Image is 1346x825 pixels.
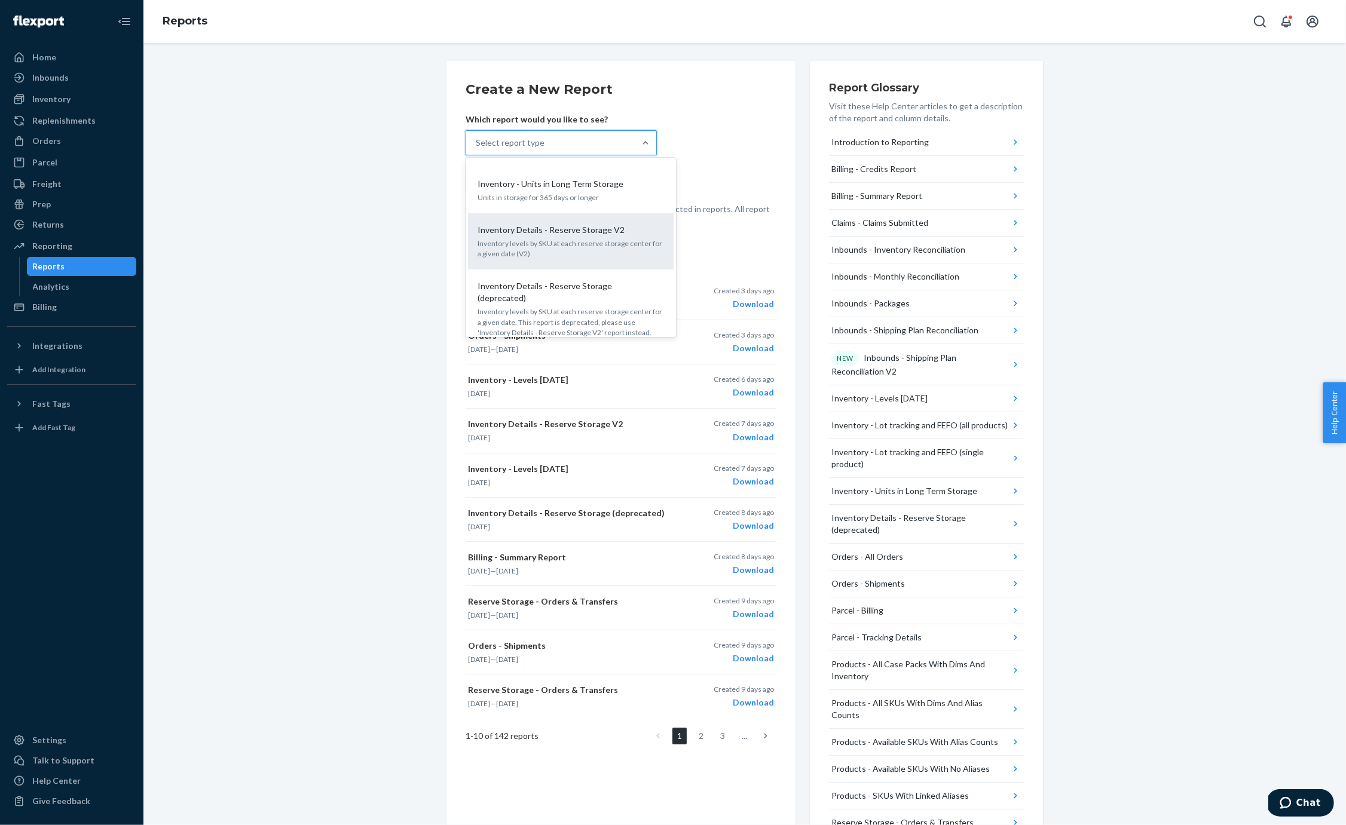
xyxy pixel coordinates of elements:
p: — [468,344,670,354]
div: Billing - Credits Report [831,163,916,175]
div: Give Feedback [32,795,90,807]
div: Inbounds - Monthly Reconciliation [831,271,959,283]
p: Created 9 days ago [714,596,774,606]
a: Settings [7,731,136,750]
p: Reserve Storage - Orders & Transfers [468,684,670,696]
time: [DATE] [496,566,518,575]
p: Reserve Storage - Orders & Transfers [468,596,670,608]
div: Products - Available SKUs With No Aliases [831,763,990,775]
p: Created 9 days ago [714,640,774,650]
div: Download [714,608,774,620]
div: Products - All Case Packs With Dims And Inventory [831,658,1010,682]
button: Products - All SKUs With Dims And Alias Counts [829,690,1024,729]
p: Inventory - Levels [DATE] [468,374,670,386]
time: [DATE] [468,522,490,531]
p: Inventory levels by SKU at each reserve storage center for a given date. This report is deprecate... [478,306,664,337]
div: Billing [32,301,57,313]
p: Created 3 days ago [714,330,774,340]
button: Orders - Shipments[DATE]—[DATE]Created 3 days agoDownload [466,320,776,364]
div: Inbounds [32,72,69,84]
div: Home [32,51,56,63]
button: Products - All Case Packs With Dims And Inventory [829,651,1024,690]
button: Reserve Storage - Orders & Transfers[DATE]—[DATE]Created 9 days agoDownload [466,586,776,630]
div: Add Fast Tag [32,422,75,433]
a: Add Fast Tag [7,418,136,437]
button: Billing - Summary Report[DATE]—[DATE]Created 8 days agoDownload [466,542,776,586]
a: Page 2 [694,728,708,744]
button: Inventory Details - Reserve Storage (deprecated) [829,505,1024,544]
p: Inventory - Units in Long Term Storage [478,178,623,190]
a: Page 1 is your current page [672,728,687,744]
p: Units in storage for 365 days or longer [478,192,664,203]
a: Inbounds [7,68,136,87]
button: Inbounds - Shipping Plan Reconciliation [829,317,1024,344]
button: Open notifications [1274,10,1298,33]
div: Help Center [32,775,81,787]
button: Parcel - Tracking Details [829,624,1024,651]
a: Help Center [7,771,136,790]
div: Inventory Details - Reserve Storage (deprecated) [831,512,1010,536]
button: Introduction to Reporting [829,129,1024,156]
button: Claims - Claims Submitted [829,210,1024,237]
button: Talk to Support [7,751,136,770]
img: Flexport logo [13,16,64,27]
div: Inbounds - Shipping Plan Reconciliation [831,324,978,336]
a: Add Integration [7,360,136,379]
div: Inbounds - Packages [831,298,910,309]
p: — [468,610,670,620]
button: Orders - Shipments[DATE]—[DATE]Created 9 days agoDownload [466,630,776,674]
h2: Create a New Report [466,80,776,99]
p: Created 7 days ago [714,418,774,428]
p: Created 8 days ago [714,551,774,562]
div: Reports [33,260,65,272]
a: Inventory [7,90,136,109]
div: Analytics [33,281,70,293]
a: Prep [7,195,136,214]
button: Integrations [7,336,136,355]
time: [DATE] [496,655,518,664]
a: Parcel [7,153,136,172]
p: Inventory Details - Reserve Storage (deprecated) [478,280,659,304]
span: Help Center [1323,382,1346,443]
button: Inventory - Lot tracking and FEFO (single product) [829,439,1024,478]
div: Inbounds - Inventory Reconciliation [831,244,965,256]
div: Download [714,298,774,310]
span: 1 - 10 of 142 reports [466,730,539,742]
div: Inventory - Levels [DATE] [831,392,928,404]
div: Talk to Support [32,755,94,766]
li: ... [737,728,751,744]
button: Inventory - Lot tracking and FEFO (all products) [829,412,1024,439]
button: Inventory - Levels [DATE][DATE]Created 6 days agoDownload [466,364,776,409]
button: Billing - Credits Report [829,156,1024,183]
p: Which report would you like to see? [466,114,657,125]
time: [DATE] [468,566,490,575]
button: Inbounds - Monthly Reconciliation [829,263,1024,290]
div: Orders [32,135,61,147]
time: [DATE] [496,611,518,619]
p: Created 8 days ago [714,507,774,517]
p: Inventory Details - Reserve Storage V2 [478,224,625,236]
p: Created 7 days ago [714,463,774,473]
div: Download [714,387,774,398]
button: Reserve Storage - Orders & Transfers[DATE]—[DATE]Created 9 days agoDownload [466,674,776,718]
time: [DATE] [468,433,490,442]
div: Fast Tags [32,398,71,410]
time: [DATE] [468,389,490,398]
button: Give Feedback [7,792,136,811]
div: Parcel - Billing [831,605,883,617]
div: Billing - Summary Report [831,190,922,202]
div: Reporting [32,240,72,252]
p: Inventory levels by SKU at each reserve storage center for a given date (V2) [478,238,664,259]
div: Orders - Shipments [831,578,905,590]
div: Parcel [32,157,57,168]
time: [DATE] [468,699,490,708]
p: — [468,566,670,576]
p: Orders - Shipments [468,640,670,652]
div: Introduction to Reporting [831,136,929,148]
a: Returns [7,215,136,234]
div: Inventory [32,93,71,105]
time: [DATE] [496,699,518,708]
a: Replenishments [7,111,136,130]
p: Created 3 days ago [714,286,774,296]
